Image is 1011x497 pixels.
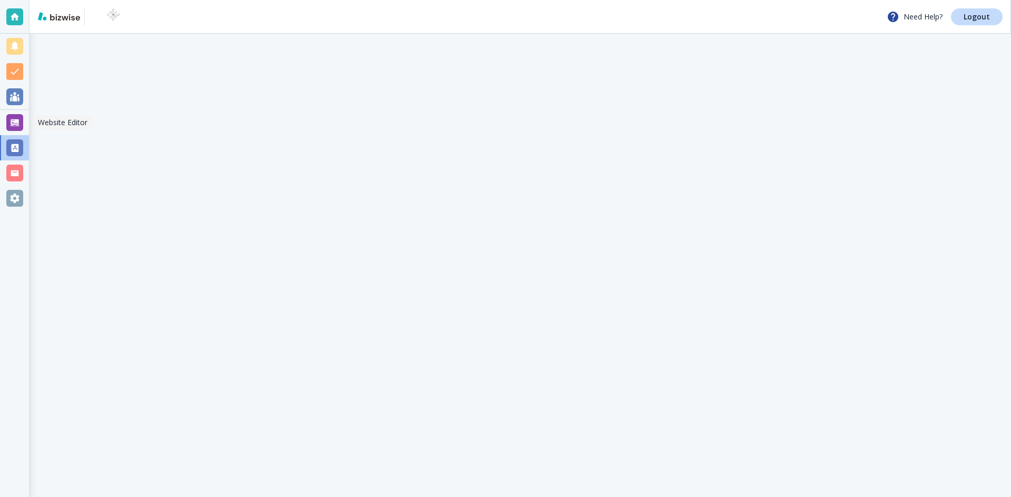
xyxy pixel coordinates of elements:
[89,8,137,25] img: BioTech International
[951,8,1003,25] a: Logout
[38,117,87,128] p: Website Editor
[964,13,990,21] h4: Logout
[887,11,943,23] p: Need Help?
[38,12,80,21] img: bizwise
